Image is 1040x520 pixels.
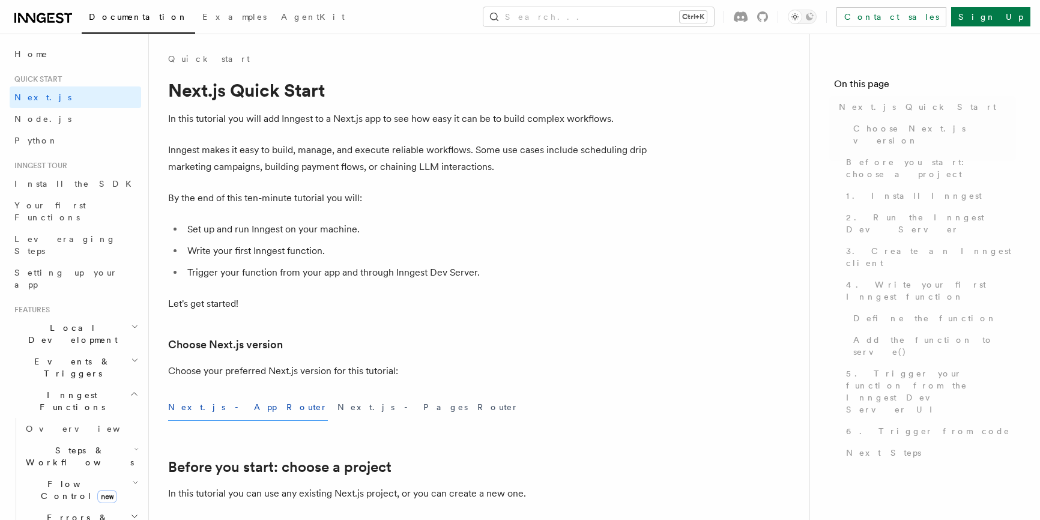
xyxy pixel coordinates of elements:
[846,190,982,202] span: 1. Install Inngest
[853,312,997,324] span: Define the function
[841,151,1016,185] a: Before you start: choose a project
[10,161,67,171] span: Inngest tour
[853,334,1016,358] span: Add the function to serve()
[846,367,1016,416] span: 5. Trigger your function from the Inngest Dev Server UI
[846,156,1016,180] span: Before you start: choose a project
[788,10,817,24] button: Toggle dark mode
[846,425,1010,437] span: 6. Trigger from code
[10,262,141,295] a: Setting up your app
[14,114,71,124] span: Node.js
[168,336,283,353] a: Choose Next.js version
[14,201,86,222] span: Your first Functions
[21,444,134,468] span: Steps & Workflows
[836,7,946,26] a: Contact sales
[10,74,62,84] span: Quick start
[337,394,519,421] button: Next.js - Pages Router
[10,228,141,262] a: Leveraging Steps
[184,221,648,238] li: Set up and run Inngest on your machine.
[14,48,48,60] span: Home
[168,485,648,502] p: In this tutorial you can use any existing Next.js project, or you can create a new one.
[168,79,648,101] h1: Next.js Quick Start
[853,122,1016,147] span: Choose Next.js version
[841,185,1016,207] a: 1. Install Inngest
[168,459,392,476] a: Before you start: choose a project
[168,190,648,207] p: By the end of this ten-minute tutorial you will:
[848,118,1016,151] a: Choose Next.js version
[10,384,141,418] button: Inngest Functions
[21,478,132,502] span: Flow Control
[846,245,1016,269] span: 3. Create an Inngest client
[10,43,141,65] a: Home
[14,92,71,102] span: Next.js
[195,4,274,32] a: Examples
[848,307,1016,329] a: Define the function
[841,274,1016,307] a: 4. Write your first Inngest function
[202,12,267,22] span: Examples
[168,53,250,65] a: Quick start
[21,418,141,440] a: Overview
[839,101,996,113] span: Next.js Quick Start
[10,317,141,351] button: Local Development
[846,279,1016,303] span: 4. Write your first Inngest function
[848,329,1016,363] a: Add the function to serve()
[10,305,50,315] span: Features
[841,240,1016,274] a: 3. Create an Inngest client
[26,424,150,434] span: Overview
[82,4,195,34] a: Documentation
[184,243,648,259] li: Write your first Inngest function.
[168,142,648,175] p: Inngest makes it easy to build, manage, and execute reliable workflows. Some use cases include sc...
[841,442,1016,464] a: Next Steps
[168,110,648,127] p: In this tutorial you will add Inngest to a Next.js app to see how easy it can be to build complex...
[846,211,1016,235] span: 2. Run the Inngest Dev Server
[21,440,141,473] button: Steps & Workflows
[14,136,58,145] span: Python
[168,363,648,379] p: Choose your preferred Next.js version for this tutorial:
[274,4,352,32] a: AgentKit
[21,473,141,507] button: Flow Controlnew
[10,130,141,151] a: Python
[841,207,1016,240] a: 2. Run the Inngest Dev Server
[10,195,141,228] a: Your first Functions
[10,355,131,379] span: Events & Triggers
[834,96,1016,118] a: Next.js Quick Start
[10,322,131,346] span: Local Development
[951,7,1030,26] a: Sign Up
[10,108,141,130] a: Node.js
[10,173,141,195] a: Install the SDK
[168,394,328,421] button: Next.js - App Router
[10,351,141,384] button: Events & Triggers
[846,447,921,459] span: Next Steps
[483,7,714,26] button: Search...Ctrl+K
[168,295,648,312] p: Let's get started!
[14,234,116,256] span: Leveraging Steps
[841,420,1016,442] a: 6. Trigger from code
[10,86,141,108] a: Next.js
[680,11,707,23] kbd: Ctrl+K
[89,12,188,22] span: Documentation
[834,77,1016,96] h4: On this page
[14,268,118,289] span: Setting up your app
[10,389,130,413] span: Inngest Functions
[97,490,117,503] span: new
[14,179,139,189] span: Install the SDK
[281,12,345,22] span: AgentKit
[184,264,648,281] li: Trigger your function from your app and through Inngest Dev Server.
[841,363,1016,420] a: 5. Trigger your function from the Inngest Dev Server UI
